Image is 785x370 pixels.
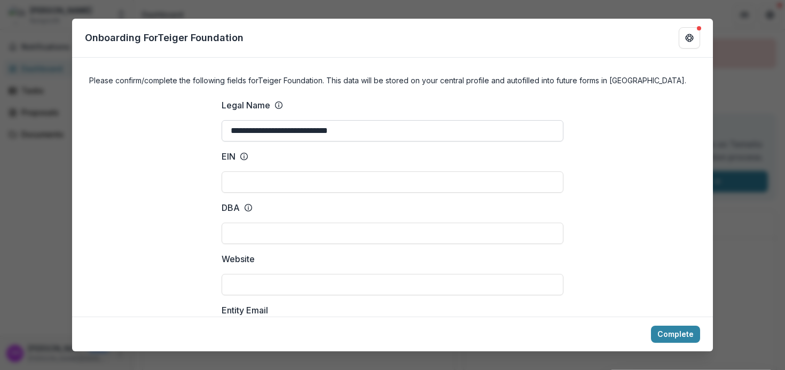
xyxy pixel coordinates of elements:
[651,326,700,343] button: Complete
[222,253,255,265] p: Website
[85,30,244,45] p: Onboarding For Teiger Foundation
[679,27,700,49] button: Get Help
[222,99,270,112] p: Legal Name
[222,304,268,317] p: Entity Email
[89,75,696,86] h4: Please confirm/complete the following fields for Teiger Foundation . This data will be stored on ...
[222,201,240,214] p: DBA
[222,150,236,163] p: EIN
